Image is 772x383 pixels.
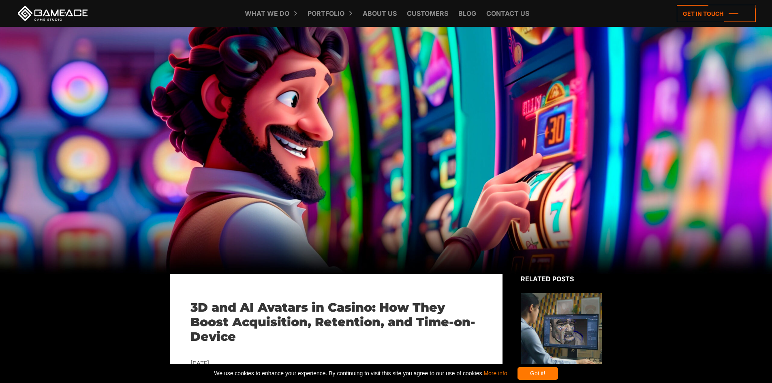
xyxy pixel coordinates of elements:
div: [DATE] [190,358,482,368]
div: Got it! [518,367,558,380]
span: We use cookies to enhance your experience. By continuing to visit this site you agree to our use ... [214,367,507,380]
a: More info [483,370,507,377]
h1: 3D and AI Avatars in Casino: How They Boost Acquisition, Retention, and Time-on-Device [190,300,482,344]
div: Related posts [521,274,602,284]
a: Get in touch [677,5,756,22]
img: Related [521,293,602,367]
